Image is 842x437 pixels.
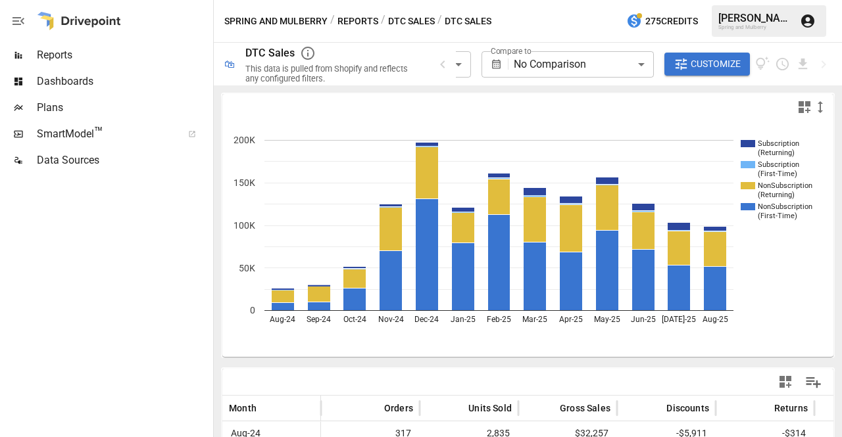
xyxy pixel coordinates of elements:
[234,135,255,145] text: 200K
[468,402,512,415] span: Units Sold
[758,202,812,211] text: NonSubscription
[239,263,255,273] text: 50K
[224,13,328,30] button: Spring and Mulberry
[234,220,255,231] text: 100K
[388,13,435,30] button: DTC Sales
[250,305,255,315] text: 0
[94,124,103,141] span: ™
[245,47,295,59] div: DTC Sales
[491,45,532,57] label: Compare to
[645,13,698,30] span: 275 Credits
[37,100,210,116] span: Plans
[718,24,792,30] div: Spring and Mulberry
[774,402,808,415] span: Returns
[449,399,467,417] button: Sort
[381,13,385,30] div: /
[37,126,174,142] span: SmartModel
[631,315,656,324] text: Jun-25
[364,399,383,417] button: Sort
[758,191,795,199] text: (Returning)
[37,74,210,89] span: Dashboards
[755,399,773,417] button: Sort
[258,399,276,417] button: Sort
[378,315,404,324] text: Nov-24
[795,57,810,72] button: Download report
[487,315,511,324] text: Feb-25
[718,12,792,24] div: [PERSON_NAME]
[666,402,709,415] span: Discounts
[437,13,442,30] div: /
[229,402,257,415] span: Month
[559,315,583,324] text: Apr-25
[451,315,476,324] text: Jan-25
[234,177,255,188] text: 150K
[337,13,378,30] button: Reports
[621,9,703,34] button: 275Credits
[703,315,728,324] text: Aug-25
[245,64,419,83] div: This data is pulled from Shopify and reflects any configured filters.
[414,315,439,324] text: Dec-24
[522,315,547,324] text: Mar-25
[758,181,812,190] text: NonSubscription
[758,149,795,157] text: (Returning)
[330,13,335,30] div: /
[514,51,653,78] div: No Comparison
[37,152,210,168] span: Data Sources
[758,170,797,178] text: (First-Time)
[222,120,824,357] svg: A chart.
[343,315,366,324] text: Oct-24
[758,160,799,169] text: Subscription
[799,367,828,397] button: Manage Columns
[647,399,665,417] button: Sort
[664,53,750,76] button: Customize
[224,58,235,70] div: 🛍
[594,315,620,324] text: May-25
[758,212,797,220] text: (First-Time)
[307,315,331,324] text: Sep-24
[37,47,210,63] span: Reports
[384,402,413,415] span: Orders
[270,315,295,324] text: Aug-24
[560,402,610,415] span: Gross Sales
[758,139,799,148] text: Subscription
[662,315,696,324] text: [DATE]-25
[755,53,770,76] button: View documentation
[540,399,558,417] button: Sort
[775,57,790,72] button: Schedule report
[691,56,741,72] span: Customize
